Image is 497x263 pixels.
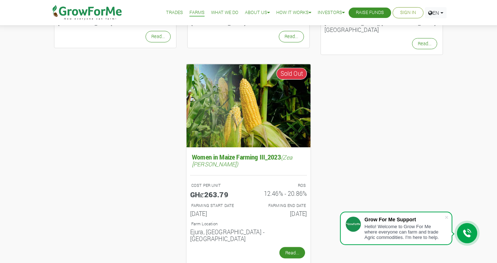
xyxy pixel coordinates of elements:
h6: Asutsuare, [GEOGRAPHIC_DATA] - [GEOGRAPHIC_DATA] [191,13,306,26]
i: (Zea [PERSON_NAME]) [192,153,292,168]
a: Read... [279,31,304,42]
a: What We Do [211,9,238,17]
a: Read... [412,38,437,49]
a: About Us [245,9,270,17]
h6: Ejura, [GEOGRAPHIC_DATA] - [GEOGRAPHIC_DATA] [190,228,307,242]
a: Sign In [400,9,416,17]
a: EN [425,7,447,18]
h6: [DATE] [254,210,307,217]
h6: 12.46% - 20.86% [254,190,307,197]
span: Sold Out [277,68,307,80]
a: Investors [318,9,345,17]
a: Trades [166,9,183,17]
p: ROS [255,183,306,189]
h5: GHȼ263.79 [190,190,243,198]
a: Read... [279,247,305,258]
h5: Women in Maize Farming III_2023 [190,152,307,169]
img: growforme image [187,64,311,147]
a: Raise Funds [356,9,384,17]
a: Read... [145,31,171,42]
h6: [GEOGRAPHIC_DATA], [GEOGRAPHIC_DATA] - [GEOGRAPHIC_DATA] [324,19,439,33]
h6: Asutsuare, [GEOGRAPHIC_DATA] - [GEOGRAPHIC_DATA] [58,13,173,26]
a: How it Works [276,9,311,17]
div: Hello! Welcome to Grow For Me where everyone can farm and trade Agric commodities. I'm here to help. [364,224,444,240]
p: FARMING END DATE [255,203,306,209]
div: Grow For Me Support [364,217,444,222]
p: Location of Farm [191,221,306,227]
a: Farms [189,9,205,17]
h6: [DATE] [190,210,243,217]
p: COST PER UNIT [191,183,242,189]
p: FARMING START DATE [191,203,242,209]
